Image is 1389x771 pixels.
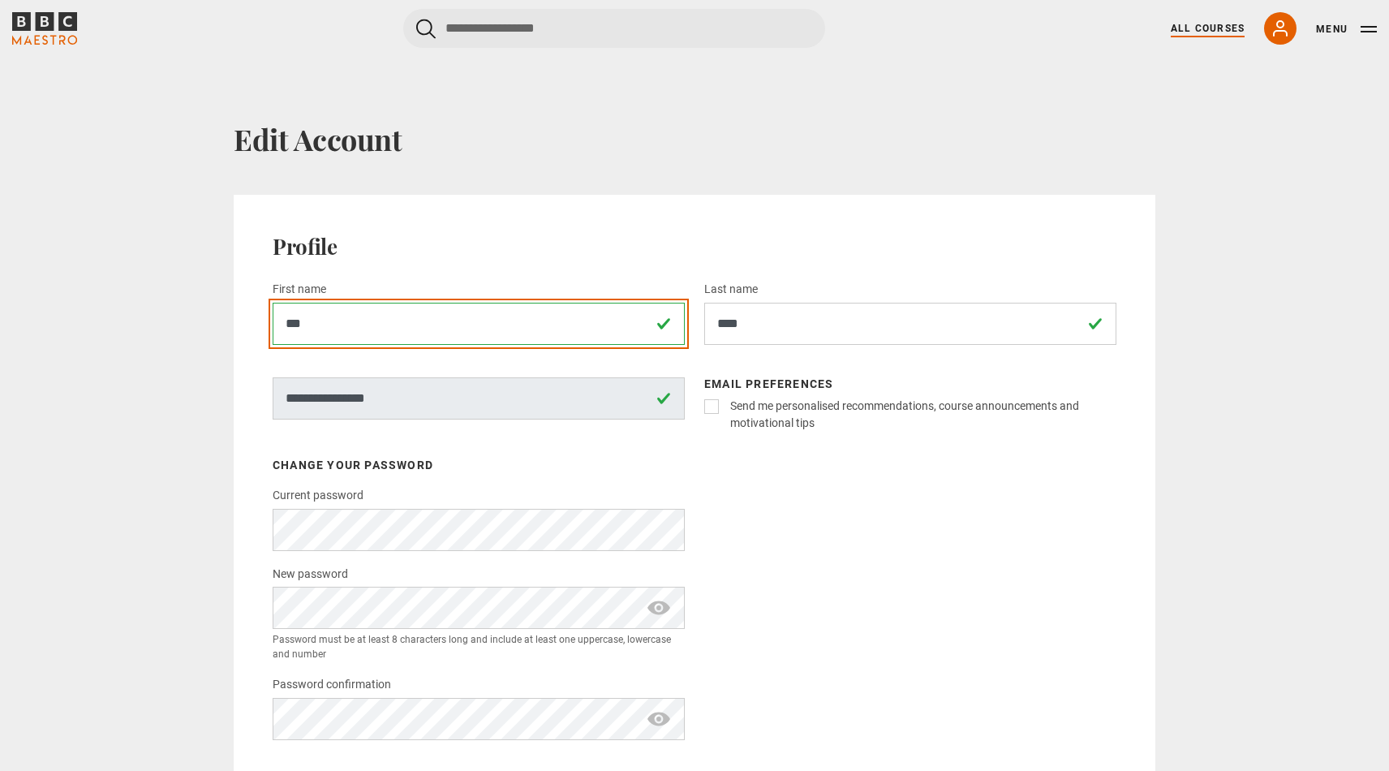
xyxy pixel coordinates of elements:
svg: BBC Maestro [12,12,77,45]
small: Password must be at least 8 characters long and include at least one uppercase, lowercase and number [273,632,685,661]
label: Password confirmation [273,675,391,695]
label: Last name [704,280,758,299]
button: Submit the search query [416,19,436,39]
h3: Change your password [273,459,685,472]
button: Toggle navigation [1316,21,1377,37]
h1: Edit Account [234,122,1155,156]
label: Send me personalised recommendations, course announcements and motivational tips [724,398,1116,432]
label: First name [273,280,326,299]
input: Search [403,9,825,48]
span: show password [646,587,672,629]
h2: Profile [273,234,1116,260]
label: New password [273,565,348,584]
a: All Courses [1171,21,1245,36]
h3: Email preferences [704,377,1116,391]
label: Current password [273,486,363,506]
span: show password [646,698,672,740]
